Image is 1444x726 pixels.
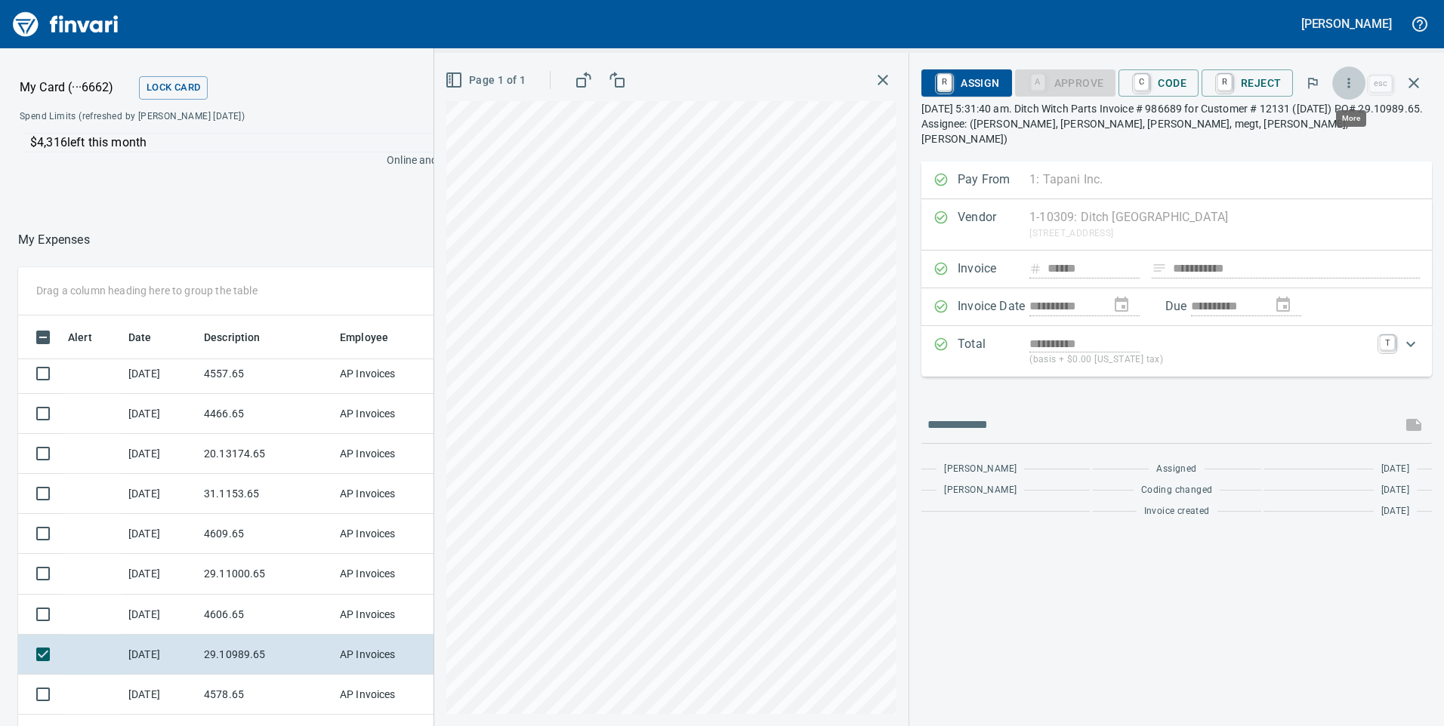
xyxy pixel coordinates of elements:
td: AP Invoices [334,554,447,594]
div: Expand [921,326,1432,377]
td: [DATE] [122,635,198,675]
span: Alert [68,328,112,346]
p: [DATE] 5:31:40 am. Ditch Witch Parts Invoice # 986689 for Customer # 12131 ([DATE]) PO# 29.10989.... [921,101,1432,146]
span: Description [204,328,280,346]
td: [DATE] [122,354,198,394]
p: $4,316 left this month [30,134,504,152]
a: C [1134,74,1149,91]
button: [PERSON_NAME] [1297,12,1396,35]
td: [DATE] [122,514,198,554]
span: Date [128,328,152,346]
span: Assign [933,70,999,96]
span: Spend Limits (refreshed by [PERSON_NAME] [DATE]) [20,109,378,125]
td: [DATE] [122,554,198,594]
span: Invoice created [1144,504,1210,519]
p: (basis + $0.00 [US_STATE] tax) [1029,352,1371,368]
span: Employee [340,328,408,346]
span: Code [1131,70,1186,96]
button: Lock Card [139,76,208,100]
td: [DATE] [122,675,198,715]
span: Close invoice [1365,65,1432,101]
a: R [1217,74,1232,91]
td: [DATE] [122,394,198,434]
span: [DATE] [1381,504,1409,519]
button: Page 1 of 1 [442,66,532,94]
td: 4609.65 [198,514,334,554]
td: 29.10989.65 [198,635,334,675]
button: CCode [1118,69,1199,97]
span: Date [128,328,171,346]
span: Reject [1214,70,1281,96]
div: Coding Required [1015,75,1116,88]
button: RReject [1202,69,1293,97]
span: Lock Card [147,79,200,97]
button: Flag [1296,66,1329,100]
span: [DATE] [1381,483,1409,498]
td: 31.1153.65 [198,474,334,514]
span: This records your message into the invoice and notifies anyone mentioned [1396,407,1432,443]
p: Total [958,335,1029,368]
td: AP Invoices [334,394,447,434]
td: 4557.65 [198,354,334,394]
a: R [937,74,952,91]
p: Online and foreign allowed [8,152,514,168]
td: 4606.65 [198,595,334,635]
td: [DATE] [122,474,198,514]
td: 4578.65 [198,675,334,715]
a: esc [1369,75,1392,92]
span: Assigned [1156,462,1196,477]
a: T [1380,335,1395,350]
td: AP Invoices [334,514,447,554]
span: [DATE] [1381,462,1409,477]
h5: [PERSON_NAME] [1301,16,1392,32]
td: AP Invoices [334,434,447,474]
td: AP Invoices [334,474,447,514]
span: [PERSON_NAME] [944,462,1017,477]
span: Coding changed [1141,483,1213,498]
p: My Expenses [18,231,90,249]
td: AP Invoices [334,675,447,715]
span: Page 1 of 1 [448,71,526,90]
td: 20.13174.65 [198,434,334,474]
button: RAssign [921,69,1011,97]
span: Description [204,328,261,346]
span: Alert [68,328,92,346]
td: 29.11000.65 [198,554,334,594]
nav: breadcrumb [18,231,90,249]
td: AP Invoices [334,595,447,635]
td: 4466.65 [198,394,334,434]
span: [PERSON_NAME] [944,483,1017,498]
td: AP Invoices [334,354,447,394]
td: [DATE] [122,434,198,474]
td: [DATE] [122,595,198,635]
td: AP Invoices [334,635,447,675]
img: Finvari [9,6,122,42]
span: Employee [340,328,388,346]
p: My Card (···6662) [20,78,133,97]
p: Drag a column heading here to group the table [36,283,258,298]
